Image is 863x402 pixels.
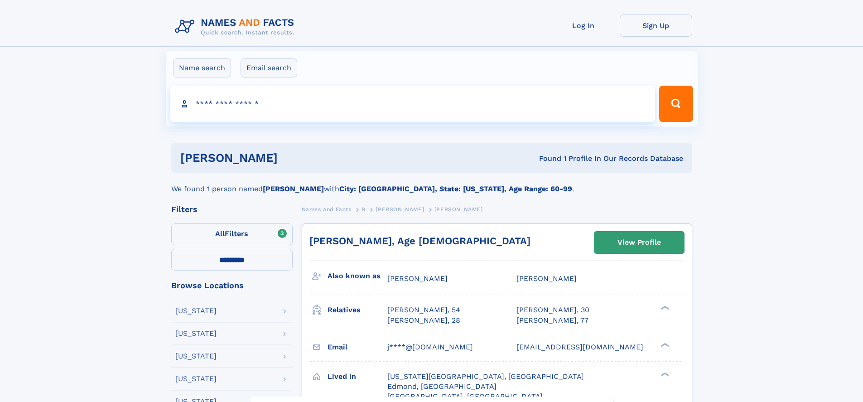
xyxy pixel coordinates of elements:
span: [US_STATE][GEOGRAPHIC_DATA], [GEOGRAPHIC_DATA] [387,372,584,381]
input: search input [170,86,656,122]
span: B [362,206,366,213]
a: View Profile [594,232,684,253]
a: [PERSON_NAME], 77 [516,315,588,325]
a: Names and Facts [302,203,352,215]
div: View Profile [617,232,661,253]
h1: [PERSON_NAME] [180,152,409,164]
span: [PERSON_NAME] [434,206,483,213]
label: Filters [171,223,293,245]
h3: Email [328,339,387,355]
a: B [362,203,366,215]
a: [PERSON_NAME] [376,203,424,215]
label: Name search [173,58,231,77]
h3: Also known as [328,268,387,284]
div: ❯ [659,342,670,348]
h3: Lived in [328,369,387,384]
div: [US_STATE] [175,375,217,383]
span: [GEOGRAPHIC_DATA], [GEOGRAPHIC_DATA] [387,392,543,401]
div: [US_STATE] [175,330,217,337]
div: [US_STATE] [175,307,217,315]
a: [PERSON_NAME], 54 [387,305,460,315]
b: [PERSON_NAME] [263,184,324,193]
div: We found 1 person named with . [171,173,692,194]
div: [US_STATE] [175,353,217,360]
a: Sign Up [620,15,692,37]
a: [PERSON_NAME], Age [DEMOGRAPHIC_DATA] [309,235,530,247]
div: Found 1 Profile In Our Records Database [408,154,683,164]
a: Log In [547,15,620,37]
div: Filters [171,205,293,213]
div: Browse Locations [171,281,293,290]
div: ❯ [659,371,670,377]
a: [PERSON_NAME], 28 [387,315,460,325]
b: City: [GEOGRAPHIC_DATA], State: [US_STATE], Age Range: 60-99 [339,184,572,193]
label: Email search [241,58,297,77]
h3: Relatives [328,302,387,318]
span: All [215,229,225,238]
img: Logo Names and Facts [171,15,302,39]
span: [EMAIL_ADDRESS][DOMAIN_NAME] [516,343,643,351]
button: Search Button [659,86,693,122]
span: [PERSON_NAME] [376,206,424,213]
span: Edmond, [GEOGRAPHIC_DATA] [387,382,497,391]
div: ❯ [659,305,670,311]
span: [PERSON_NAME] [516,274,577,283]
a: [PERSON_NAME], 30 [516,305,589,315]
span: [PERSON_NAME] [387,274,448,283]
